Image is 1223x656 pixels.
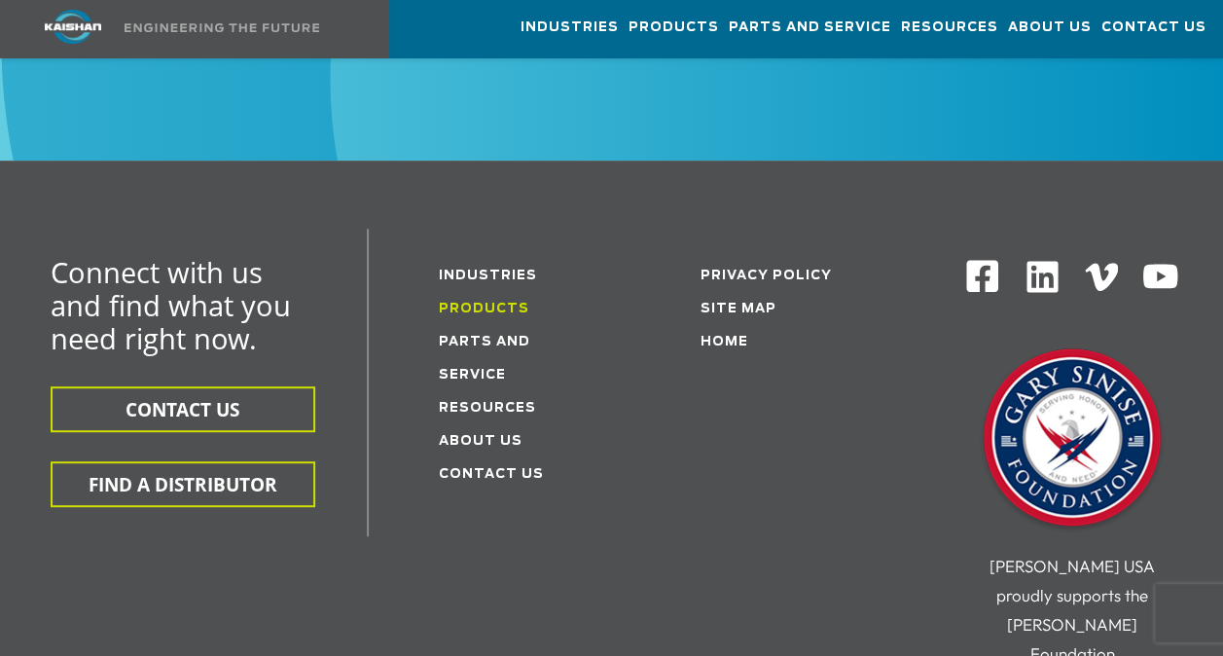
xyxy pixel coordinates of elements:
[439,270,537,282] a: Industries
[521,1,619,54] a: Industries
[1024,258,1061,296] img: Linkedin
[629,17,719,39] span: Products
[701,336,748,348] a: Home
[701,270,832,282] a: Privacy Policy
[1141,258,1179,296] img: Youtube
[439,402,536,415] a: Resources
[975,343,1169,537] img: Gary Sinise Foundation
[729,17,891,39] span: Parts and Service
[125,23,319,32] img: Engineering the future
[439,435,522,448] a: About Us
[1008,17,1092,39] span: About Us
[1085,263,1118,291] img: Vimeo
[901,17,998,39] span: Resources
[1008,1,1092,54] a: About Us
[439,303,529,315] a: Products
[439,468,544,481] a: Contact Us
[1101,1,1206,54] a: Contact Us
[51,461,315,507] button: FIND A DISTRIBUTOR
[439,336,530,382] a: Parts and service
[629,1,719,54] a: Products
[521,17,619,39] span: Industries
[701,303,776,315] a: Site Map
[964,258,1000,294] img: Facebook
[729,1,891,54] a: Parts and Service
[1101,17,1206,39] span: Contact Us
[901,1,998,54] a: Resources
[51,386,315,432] button: CONTACT US
[51,253,291,357] span: Connect with us and find what you need right now.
